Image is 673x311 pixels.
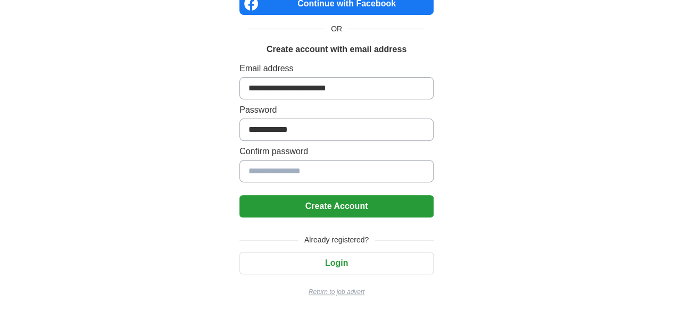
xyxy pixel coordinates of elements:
span: Already registered? [298,234,375,246]
a: Return to job advert [239,287,434,297]
button: Create Account [239,195,434,217]
span: OR [325,23,348,35]
label: Confirm password [239,145,434,158]
button: Login [239,252,434,274]
label: Email address [239,62,434,75]
h1: Create account with email address [267,43,406,56]
a: Login [239,258,434,267]
label: Password [239,104,434,116]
